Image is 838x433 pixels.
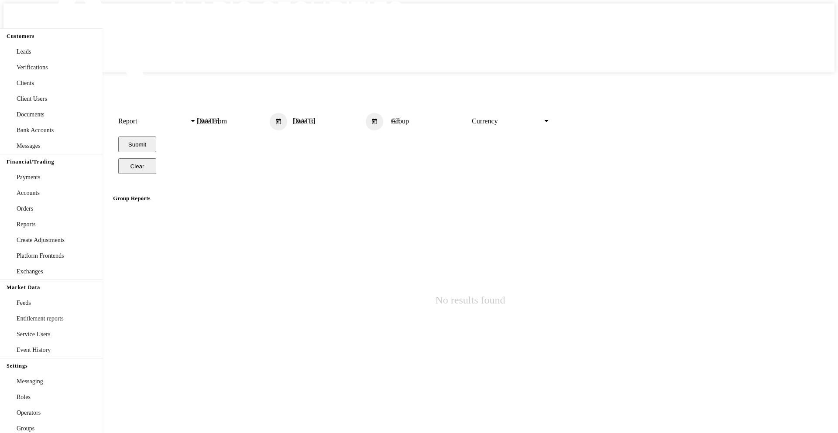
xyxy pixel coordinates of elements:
[17,409,41,416] span: Operators
[17,252,64,259] span: Platform Frontends
[17,48,31,55] span: Leads
[118,136,156,152] button: Submit
[17,95,47,102] span: Client Users
[17,394,31,401] span: Roles
[270,113,287,130] button: Open calendar
[17,64,48,71] span: Verifications
[17,237,65,244] span: Create Adjustments
[17,111,45,118] span: Documents
[17,315,64,322] span: Entitlement reports
[17,190,40,197] span: Accounts
[17,331,50,338] span: Service Users
[17,143,40,150] span: Messages
[17,425,34,432] span: Groups
[17,221,36,228] span: Reports
[17,80,34,87] span: Clients
[113,195,828,202] h5: Group Reports
[94,53,218,60] span: [EMAIL_ADDRESS][DOMAIN_NAME]
[17,174,40,181] span: Payments
[17,205,33,212] span: Orders
[17,268,43,275] span: Exchanges
[118,158,156,174] button: Clear
[89,44,226,69] a: [EMAIL_ADDRESS][DOMAIN_NAME]
[436,294,505,306] p: No results found
[366,113,383,130] button: Open calendar
[472,117,543,125] span: Currency
[118,117,189,125] span: Report
[17,127,54,134] span: Bank Accounts
[17,300,31,307] span: Feeds
[17,347,51,354] span: Event History
[17,378,43,385] span: Messaging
